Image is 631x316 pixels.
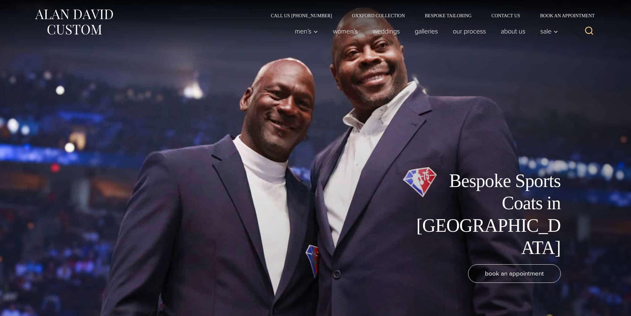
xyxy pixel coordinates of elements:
[295,28,318,34] span: Men’s
[365,25,407,38] a: weddings
[485,269,544,278] span: book an appointment
[415,13,481,18] a: Bespoke Tailoring
[468,264,561,283] a: book an appointment
[287,25,561,38] nav: Primary Navigation
[482,13,530,18] a: Contact Us
[261,13,597,18] nav: Secondary Navigation
[445,25,493,38] a: Our Process
[540,28,558,34] span: Sale
[530,13,597,18] a: Book an Appointment
[407,25,445,38] a: Galleries
[261,13,342,18] a: Call Us [PHONE_NUMBER]
[493,25,533,38] a: About Us
[34,7,114,37] img: Alan David Custom
[581,23,597,39] button: View Search Form
[325,25,365,38] a: Women’s
[412,170,561,259] h1: Bespoke Sports Coats in [GEOGRAPHIC_DATA]
[342,13,415,18] a: Oxxford Collection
